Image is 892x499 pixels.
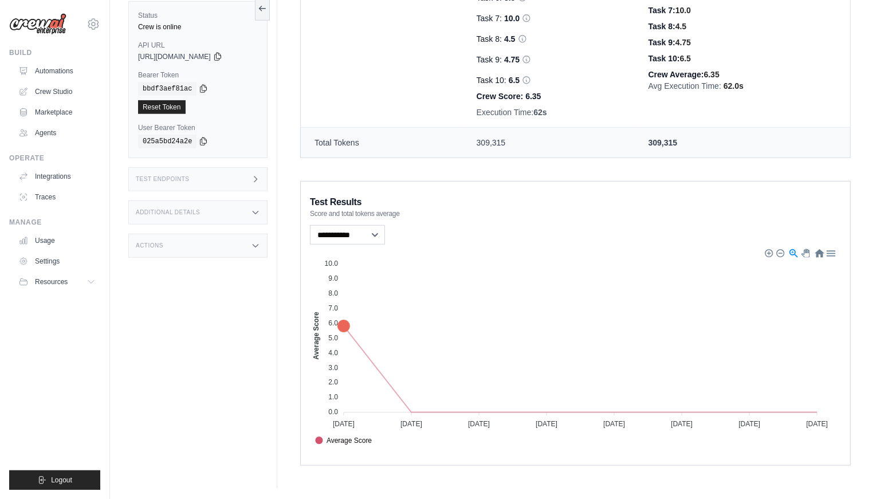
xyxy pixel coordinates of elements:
tspan: 3.0 [328,364,338,372]
tspan: [DATE] [536,420,557,428]
a: Reset Token [138,100,186,114]
span: 62.0s [724,81,744,91]
div: Task 7: [649,5,836,16]
span: Test Results [310,195,361,209]
h3: Test Endpoints [136,176,190,183]
div: Panning [801,249,808,256]
div: Build [9,48,100,57]
tspan: 2.0 [328,379,338,387]
span: 6.35 [525,92,541,101]
h3: Additional Details [136,209,200,216]
div: 채팅 위젯 [835,444,892,499]
div: Task 8: [477,33,621,45]
div: Task 10: [649,53,836,64]
td: 309,315 [635,128,851,158]
a: Traces [14,188,100,206]
span: Crew Score: [477,92,524,101]
tspan: 5.0 [328,334,338,342]
div: Task 9: [477,54,621,65]
span: Resources [35,277,68,286]
tspan: [DATE] [603,420,625,428]
a: Marketplace [14,103,100,121]
code: 025a5bd24a2e [138,135,197,148]
tspan: 0.0 [328,408,338,416]
tspan: 7.0 [328,304,338,312]
a: Settings [14,252,100,270]
div: Menu [826,247,835,257]
code: bbdf3aef81ac [138,82,197,96]
div: Crew is online [138,22,258,32]
text: Average Score [312,312,320,360]
button: Logout [9,470,100,490]
span: Average Score [315,435,372,446]
span: Score and total tokens average [310,209,400,218]
span: 10.0 [504,13,520,24]
span: 6.35 [704,70,720,79]
span: Avg Execution Time: [649,81,721,91]
a: Agents [14,124,100,142]
span: 6.5 [509,74,520,86]
div: Reset Zoom [814,247,824,257]
iframe: Chat Widget [835,444,892,499]
img: Logo [9,13,66,35]
span: 4.75 [675,38,691,47]
tspan: [DATE] [739,420,761,428]
tspan: 1.0 [328,394,338,402]
a: Usage [14,231,100,250]
div: Task 8: [649,21,836,32]
tspan: [DATE] [468,420,490,428]
span: 62s [533,108,547,117]
label: User Bearer Token [138,123,258,132]
a: Automations [14,62,100,80]
div: Selection Zoom [788,247,798,257]
span: 4.5 [504,33,515,45]
span: 6.5 [680,54,691,63]
div: Manage [9,218,100,227]
div: Crew Average: [649,69,836,80]
h3: Actions [136,242,163,249]
span: 4.75 [504,54,520,65]
tspan: [DATE] [671,420,693,428]
div: Zoom In [764,249,772,257]
div: Execution Time: [477,107,621,118]
span: 4.5 [675,22,686,31]
tspan: [DATE] [400,420,422,428]
div: Task 7: [477,13,621,24]
label: API URL [138,41,258,50]
div: Task 10: [477,74,621,86]
tspan: 8.0 [328,289,338,297]
button: Resources [14,273,100,291]
tspan: [DATE] [333,420,355,428]
tspan: 4.0 [328,349,338,357]
tspan: 10.0 [325,260,339,268]
tspan: 9.0 [328,274,338,282]
span: [URL][DOMAIN_NAME] [138,52,211,61]
td: Total Tokens [301,128,463,158]
div: Operate [9,154,100,163]
span: Logout [51,476,72,485]
div: Task 9: [649,37,836,48]
div: Zoom Out [776,249,784,257]
tspan: 6.0 [328,319,338,327]
span: 10.0 [675,6,691,15]
a: Crew Studio [14,82,100,101]
tspan: [DATE] [807,420,828,428]
td: 309,315 [463,128,635,158]
label: Status [138,11,258,20]
a: Integrations [14,167,100,186]
label: Bearer Token [138,70,258,80]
